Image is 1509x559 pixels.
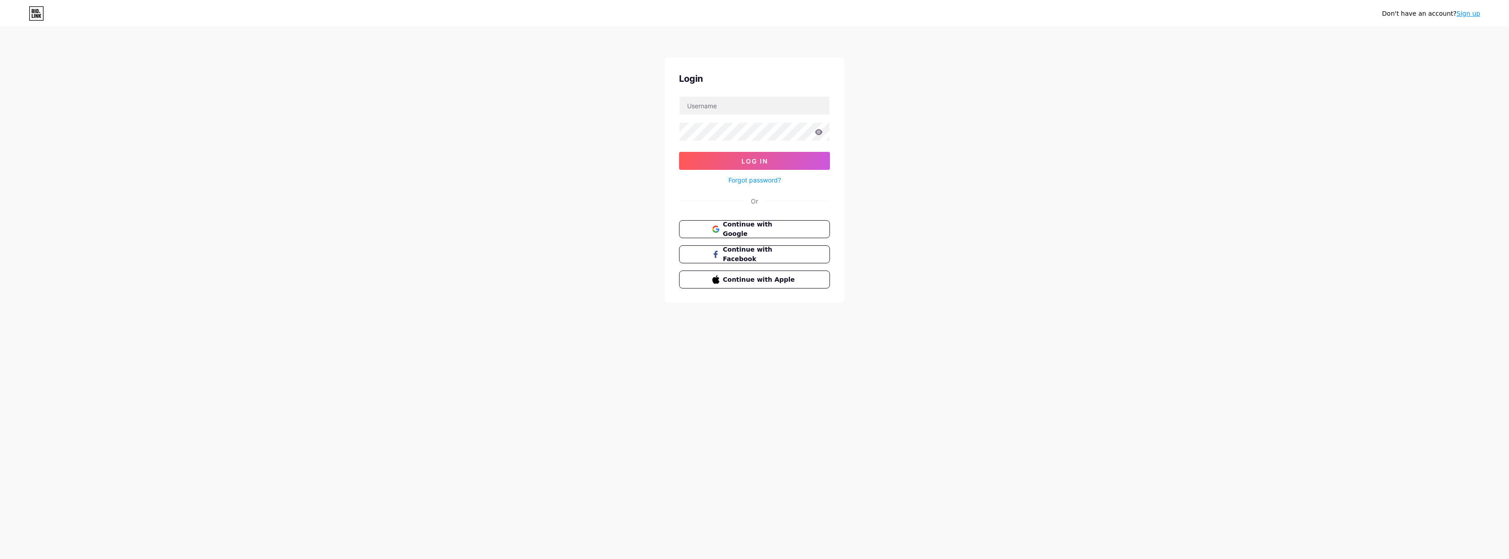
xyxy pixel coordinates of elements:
button: Continue with Facebook [679,245,830,263]
div: Or [751,196,758,206]
a: Forgot password? [728,175,781,185]
a: Sign up [1456,10,1480,17]
div: Login [679,72,830,85]
span: Continue with Apple [723,275,797,284]
button: Log In [679,152,830,170]
div: Don't have an account? [1382,9,1480,18]
button: Continue with Apple [679,271,830,288]
span: Continue with Facebook [723,245,797,264]
input: Username [679,97,830,115]
span: Log In [741,157,768,165]
button: Continue with Google [679,220,830,238]
span: Continue with Google [723,220,797,239]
